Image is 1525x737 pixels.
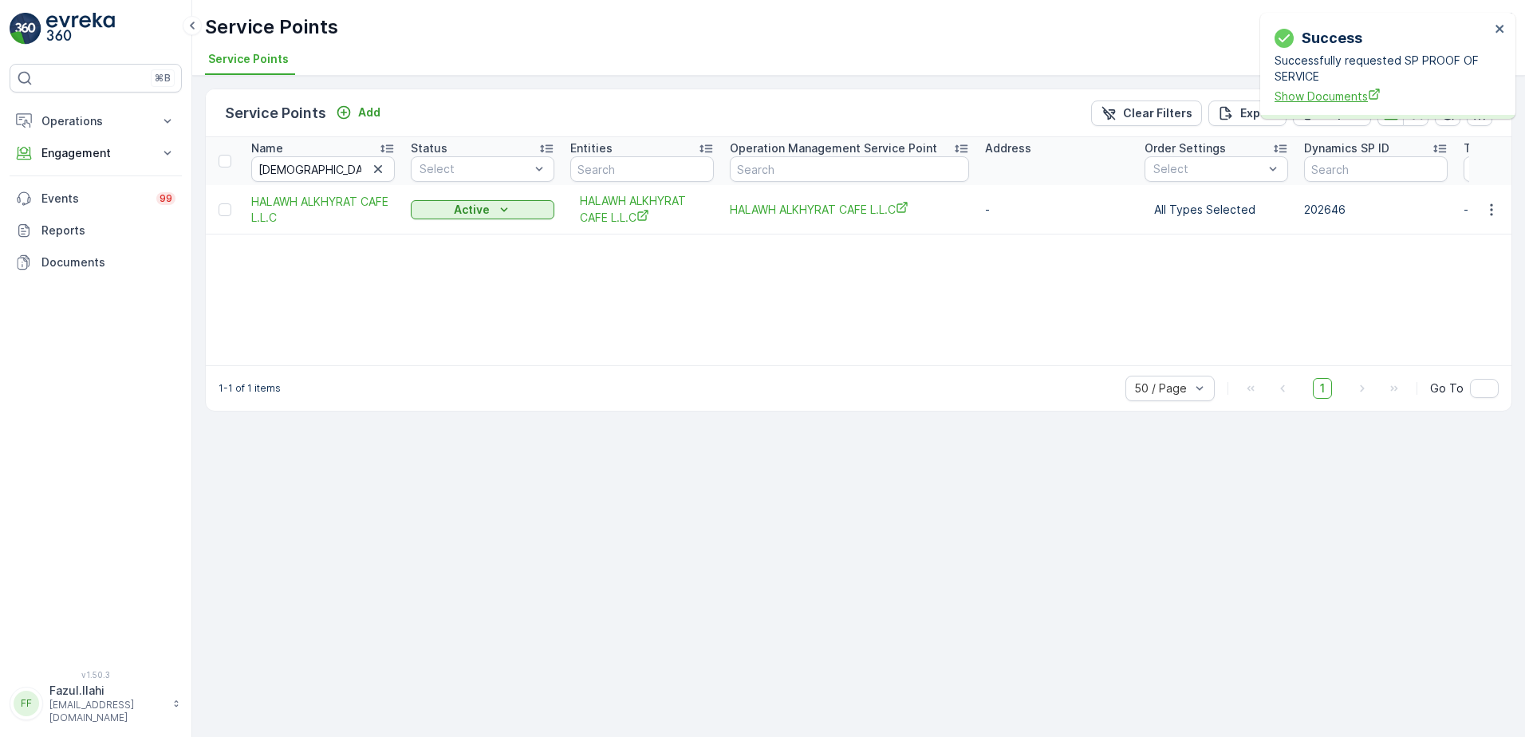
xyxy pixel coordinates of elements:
td: - [977,185,1137,235]
button: Engagement [10,137,182,169]
p: Status [411,140,447,156]
div: FF [14,691,39,716]
a: HALAWH ALKHYRAT CAFE L.L.C [730,201,969,218]
button: close [1495,22,1506,37]
img: logo_light-DOdMpM7g.png [46,13,115,45]
p: Engagement [41,145,150,161]
p: Events [41,191,147,207]
span: Service Points [208,51,289,67]
button: FFFazul.Ilahi[EMAIL_ADDRESS][DOMAIN_NAME] [10,683,182,724]
p: Dynamics SP ID [1304,140,1389,156]
p: Select [420,161,530,177]
p: Active [454,202,490,218]
input: Search [730,156,969,182]
p: 99 [160,192,172,205]
button: Export [1208,100,1287,126]
a: Show Documents [1275,88,1490,104]
p: All Types Selected [1154,202,1279,218]
p: Service Points [225,102,326,124]
p: [EMAIL_ADDRESS][DOMAIN_NAME] [49,699,164,724]
p: Success [1302,27,1362,49]
button: Clear Filters [1091,100,1202,126]
p: Fazul.Ilahi [49,683,164,699]
button: Active [411,200,554,219]
p: Name [251,140,283,156]
p: Successfully requested SP PROOF OF SERVICE [1275,53,1490,85]
button: Add [329,103,387,122]
input: Search [251,156,395,182]
p: Export [1240,105,1277,121]
p: 1-1 of 1 items [219,382,281,395]
img: logo [10,13,41,45]
button: Operations [10,105,182,137]
span: v 1.50.3 [10,670,182,680]
p: Clear Filters [1123,105,1192,121]
p: ⌘B [155,72,171,85]
span: Go To [1430,380,1464,396]
span: 1 [1313,378,1332,399]
input: Search [1304,156,1448,182]
a: Events99 [10,183,182,215]
p: 202646 [1304,202,1448,218]
input: Search [570,156,714,182]
p: Operations [41,113,150,129]
p: Operation Management Service Point [730,140,937,156]
a: Reports [10,215,182,246]
a: HALAWH ALKHYRAT CAFE L.L.C [251,194,395,226]
p: Select [1153,161,1263,177]
p: Address [985,140,1031,156]
p: Service Points [205,14,338,40]
p: Reports [41,223,175,238]
a: HALAWH ALKHYRAT CAFE L.L.C [580,193,704,226]
p: Add [358,104,380,120]
p: Entities [570,140,613,156]
div: Toggle Row Selected [219,203,231,216]
p: Order Settings [1145,140,1226,156]
p: Documents [41,254,175,270]
a: Documents [10,246,182,278]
